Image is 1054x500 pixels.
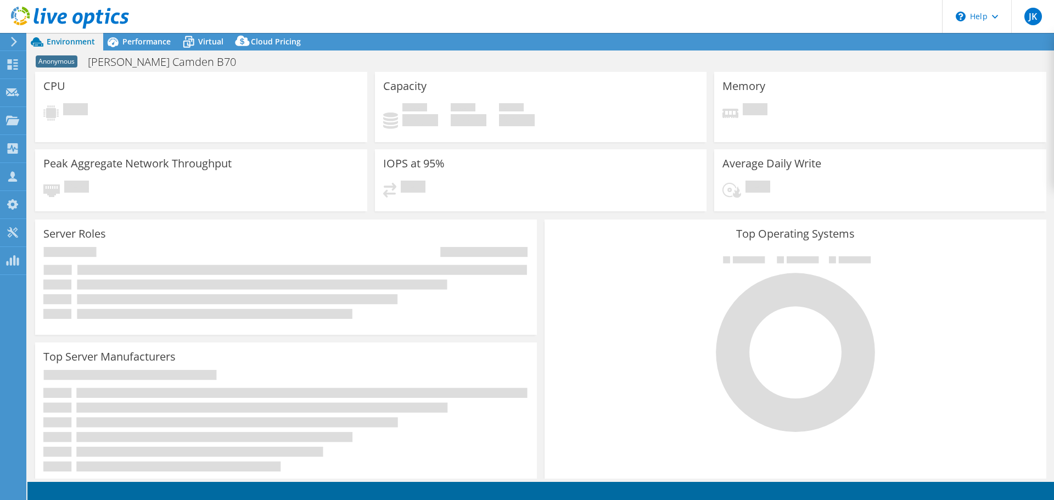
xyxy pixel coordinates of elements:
h4: 0 GiB [451,114,486,126]
h3: Peak Aggregate Network Throughput [43,158,232,170]
h3: Top Server Manufacturers [43,351,176,363]
span: Pending [64,181,89,195]
span: Pending [63,103,88,118]
svg: \n [956,12,966,21]
span: Performance [122,36,171,47]
h3: Capacity [383,80,427,92]
h3: Server Roles [43,228,106,240]
h1: [PERSON_NAME] Camden B70 [83,56,253,68]
span: JK [1024,8,1042,25]
span: Total [499,103,524,114]
span: Virtual [198,36,223,47]
h3: Top Operating Systems [553,228,1038,240]
span: Free [451,103,475,114]
h4: 0 GiB [499,114,535,126]
span: Pending [743,103,767,118]
h3: CPU [43,80,65,92]
span: Environment [47,36,95,47]
span: Anonymous [36,55,77,68]
span: Pending [401,181,425,195]
h3: Memory [722,80,765,92]
span: Used [402,103,427,114]
span: Pending [745,181,770,195]
span: Cloud Pricing [251,36,301,47]
h4: 0 GiB [402,114,438,126]
h3: IOPS at 95% [383,158,445,170]
h3: Average Daily Write [722,158,821,170]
